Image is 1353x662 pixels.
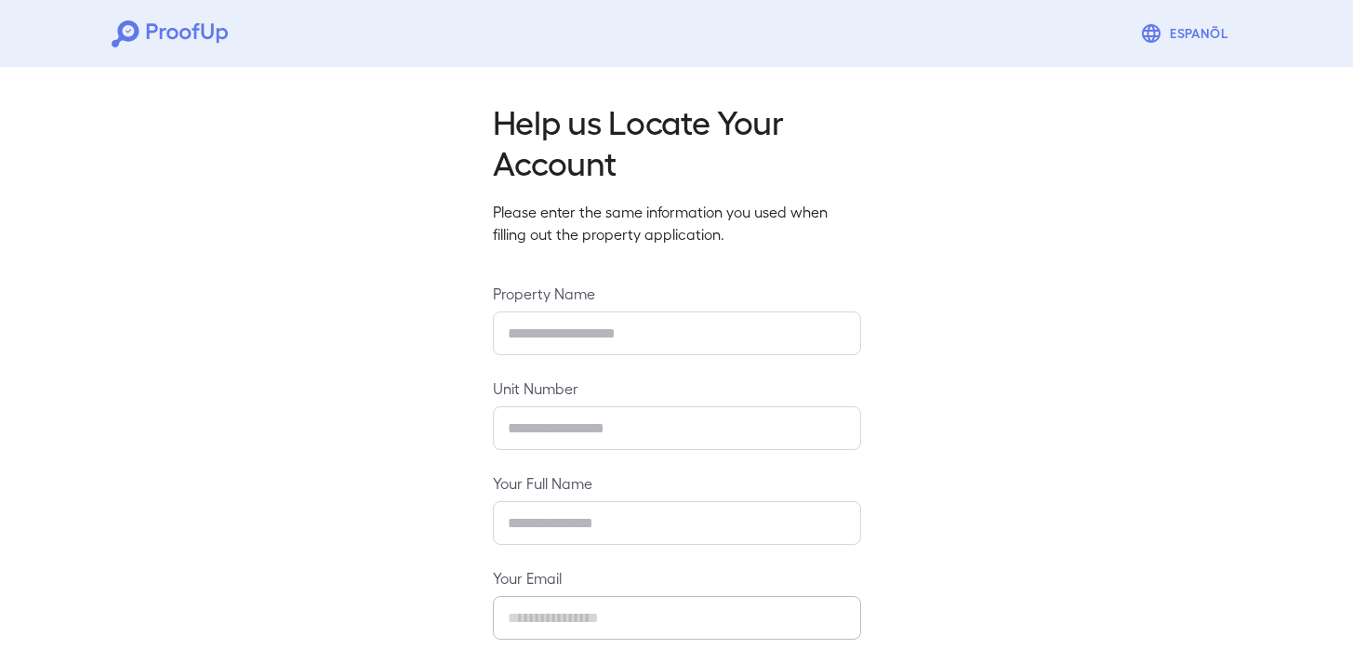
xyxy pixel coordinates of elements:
[493,283,861,304] label: Property Name
[493,100,861,182] h2: Help us Locate Your Account
[493,567,861,589] label: Your Email
[493,201,861,245] p: Please enter the same information you used when filling out the property application.
[493,472,861,494] label: Your Full Name
[1133,15,1241,52] button: Espanõl
[493,377,861,399] label: Unit Number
